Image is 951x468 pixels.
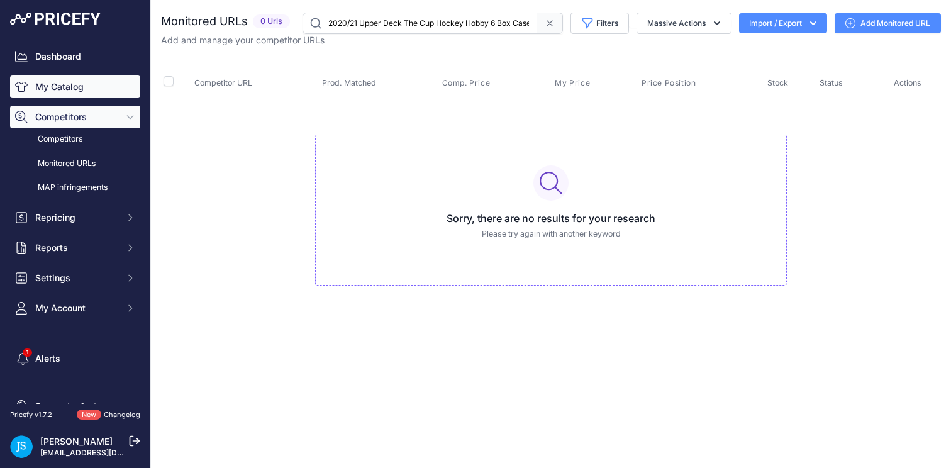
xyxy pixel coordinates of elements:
button: Competitors [10,106,140,128]
span: Status [820,78,843,87]
input: Search [303,13,537,34]
span: New [77,409,101,420]
a: Suggest a feature [10,395,140,418]
h3: Sorry, there are no results for your research [326,211,776,226]
button: Repricing [10,206,140,229]
span: Reports [35,242,118,254]
div: Pricefy v1.7.2 [10,409,52,420]
span: Repricing [35,211,118,224]
a: Dashboard [10,45,140,68]
a: [PERSON_NAME] [40,436,113,447]
span: Competitor URL [194,78,252,87]
span: Prod. Matched [322,78,376,87]
a: Alerts [10,347,140,370]
a: [EMAIL_ADDRESS][DOMAIN_NAME] [40,448,172,457]
span: Stock [767,78,788,87]
button: My Account [10,297,140,320]
nav: Sidebar [10,45,140,418]
span: Comp. Price [442,78,491,88]
a: Monitored URLs [10,153,140,175]
span: My Price [555,78,590,88]
span: 0 Urls [253,14,290,29]
span: Price Position [642,78,696,88]
p: Add and manage your competitor URLs [161,34,325,47]
button: Reports [10,237,140,259]
button: Comp. Price [442,78,493,88]
a: Competitors [10,128,140,150]
span: My Account [35,302,118,315]
button: My Price [555,78,592,88]
a: My Catalog [10,75,140,98]
button: Import / Export [739,13,827,33]
span: Competitors [35,111,118,123]
h2: Monitored URLs [161,13,248,30]
span: Settings [35,272,118,284]
span: Actions [894,78,921,87]
p: Please try again with another keyword [326,228,776,240]
img: Pricefy Logo [10,13,101,25]
button: Filters [570,13,629,34]
a: Changelog [104,410,140,419]
a: MAP infringements [10,177,140,199]
a: Add Monitored URL [835,13,941,33]
button: Massive Actions [637,13,731,34]
button: Settings [10,267,140,289]
button: Price Position [642,78,698,88]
